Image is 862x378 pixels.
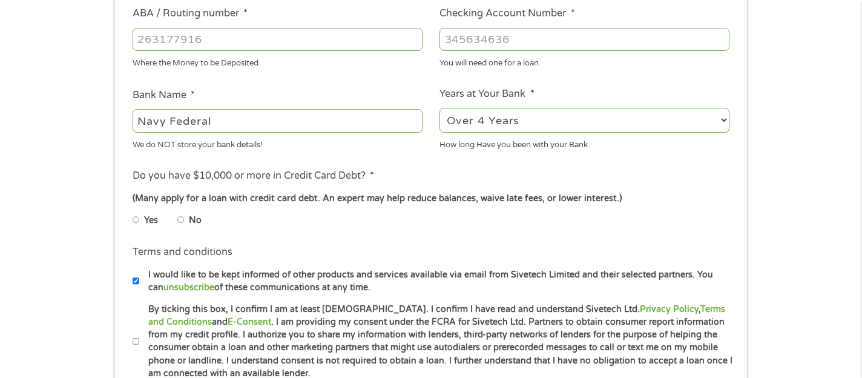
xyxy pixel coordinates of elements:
[133,89,195,102] label: Bank Name
[439,88,534,101] label: Years at Your Bank
[439,53,729,70] div: You will need one for a loan.
[189,214,202,227] label: No
[228,317,271,327] a: E-Consent
[133,134,423,151] div: We do NOT store your bank details!
[439,134,729,151] div: How long Have you been with your Bank
[133,28,423,51] input: 263177916
[133,192,729,205] div: (Many apply for a loan with credit card debt. An expert may help reduce balances, waive late fees...
[144,214,158,227] label: Yes
[133,246,232,259] label: Terms and conditions
[133,53,423,70] div: Where the Money to be Deposited
[640,304,699,314] a: Privacy Policy
[439,28,729,51] input: 345634636
[439,7,574,20] label: Checking Account Number
[163,282,214,293] a: unsubscribe
[148,304,725,327] a: Terms and Conditions
[139,268,733,294] label: I would like to be kept informed of other products and services available via email from Sivetech...
[133,7,248,20] label: ABA / Routing number
[133,170,374,182] label: Do you have $10,000 or more in Credit Card Debt?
